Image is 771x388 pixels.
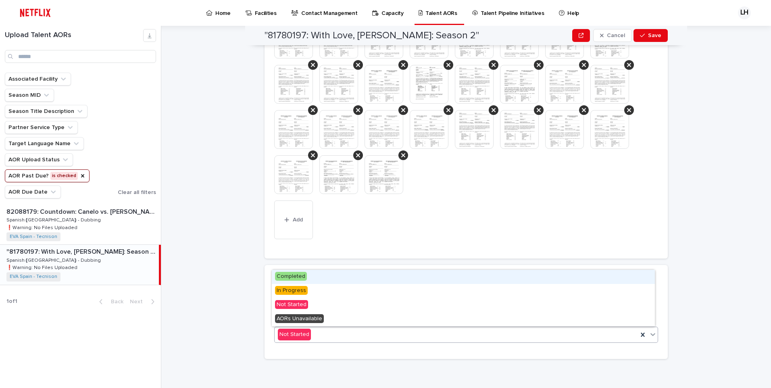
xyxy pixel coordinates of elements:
[5,121,78,134] button: Partner Service Type
[648,33,661,38] span: Save
[633,29,668,42] button: Save
[5,31,143,40] h1: Upload Talent AORs
[738,6,751,19] div: LH
[272,298,655,312] div: Not Started
[275,286,308,295] span: In Progress
[278,329,311,340] div: Not Started
[5,89,54,102] button: Season MID
[5,73,71,86] button: Associated Facility
[6,263,79,271] p: ❗️Warning: No Files Uploaded
[593,29,632,42] button: Cancel
[5,105,88,118] button: Season Title Description
[10,274,57,280] a: EVA Spain - Tecnison
[6,207,159,216] p: 82088179: Countdown: Canelo vs. Crawford: Season 1
[106,299,123,305] span: Back
[5,169,90,182] button: AOR Past Due?
[130,299,148,305] span: Next
[127,298,161,305] button: Next
[274,200,313,239] button: Add
[5,137,84,150] button: Target Language Name
[10,234,57,240] a: EVA Spain - Tecnison
[93,298,127,305] button: Back
[6,223,79,231] p: ❗️Warning: No Files Uploaded
[293,217,303,223] span: Add
[118,190,156,195] span: Clear all filters
[272,284,655,298] div: In Progress
[115,186,156,198] button: Clear all filters
[6,246,157,256] p: "81780197: With Love, [PERSON_NAME]: Season 2"
[5,153,73,166] button: AOR Upload Status
[272,312,655,326] div: AORs Unavailable
[275,300,308,309] span: Not Started
[265,30,479,42] h2: "81780197: With Love, [PERSON_NAME]: Season 2"
[5,50,156,63] input: Search
[275,314,324,323] span: AORs Unavailable
[6,216,102,223] p: Spanish ([GEOGRAPHIC_DATA]) - Dubbing
[272,270,655,284] div: Completed
[16,5,54,21] img: ifQbXi3ZQGMSEF7WDB7W
[275,272,307,281] span: Completed
[5,186,61,198] button: AOR Due Date
[6,256,102,263] p: Spanish ([GEOGRAPHIC_DATA]) - Dubbing
[607,33,625,38] span: Cancel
